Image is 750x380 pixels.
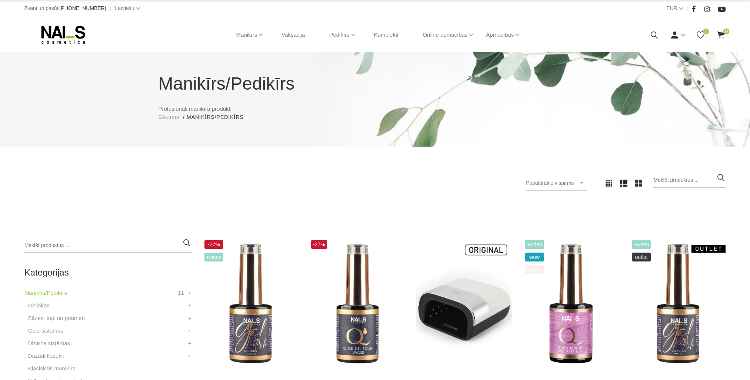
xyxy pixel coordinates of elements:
[28,301,50,310] a: Gēllakas
[368,17,404,53] a: Komplekti
[24,4,106,13] div: Zvani un pasūti
[525,240,544,249] span: +Video
[28,314,85,323] a: Bāzes, topi un praimeri
[188,301,191,310] a: +
[28,326,63,335] a: Gēlu sistēmas
[204,253,224,261] span: +Video
[309,238,405,370] img: Ātri, ērti un vienkārši!Intensīvi pigmentēta gellaka, kas perfekti klājas arī vienā slānī, tādā v...
[24,289,67,297] a: Manikīrs/Pedikīrs
[110,4,111,13] span: |
[188,326,191,335] a: +
[696,30,705,40] a: 0
[153,70,597,121] div: Profesionāli manikīra produkti
[666,4,677,13] a: EUR
[188,289,191,297] a: +
[159,114,180,120] span: Sākums
[632,240,651,249] span: +Video
[311,240,327,249] span: -27%
[236,20,257,50] a: Manikīrs
[188,314,191,323] a: +
[716,30,726,40] a: 0
[703,29,709,34] span: 0
[115,4,134,13] a: Latviešu
[653,173,726,188] input: Meklēt produktus ...
[203,238,299,370] img: Ilgnoturīga, intensīvi pigmentēta gellaka. Viegli klājas, lieliski žūst, nesaraujas, neatkāpjas n...
[159,70,592,97] h1: Manikīrs/Pedikīrs
[486,20,514,50] a: Apmācības
[523,238,619,370] img: Šī brīža iemīlētākais produkts, kas nepieviļ nevienu meistaru.Perfektas noturības kamuflāžas bāze...
[178,289,184,297] span: 11
[188,339,191,348] a: +
[60,6,106,11] a: [PHONE_NUMBER]
[24,238,191,253] input: Meklēt produktus ...
[188,351,191,360] a: +
[630,238,726,370] img: Ilgnoturīga, intensīvi pigmentēta gēllaka. Viegli klājas, lieliski žūst, nesaraujas, neatkāpjas n...
[687,4,688,13] span: |
[276,17,311,53] a: Vaksācija
[723,29,729,34] span: 0
[60,5,106,11] span: [PHONE_NUMBER]
[525,265,544,274] span: top
[416,238,512,370] img: Modelis: SUNUV 3Jauda: 48WViļņu garums: 365+405nmKalpošanas ilgums: 50000 HRSPogas vadība:10s/30s...
[632,253,651,261] span: OUTLET
[204,240,224,249] span: -27%
[329,20,349,50] a: Pedikīrs
[159,113,180,121] a: Sākums
[526,180,574,186] span: Populārākie vispirms
[423,20,467,50] a: Online apmācības
[28,364,76,373] a: Klasiskais manikīrs
[28,351,64,360] a: Dažādi līdzekļi
[525,253,544,261] span: wow
[28,339,70,348] a: Dizaina sistēmas
[24,268,191,277] h2: Kategorijas
[187,113,251,121] li: Manikīrs/Pedikīrs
